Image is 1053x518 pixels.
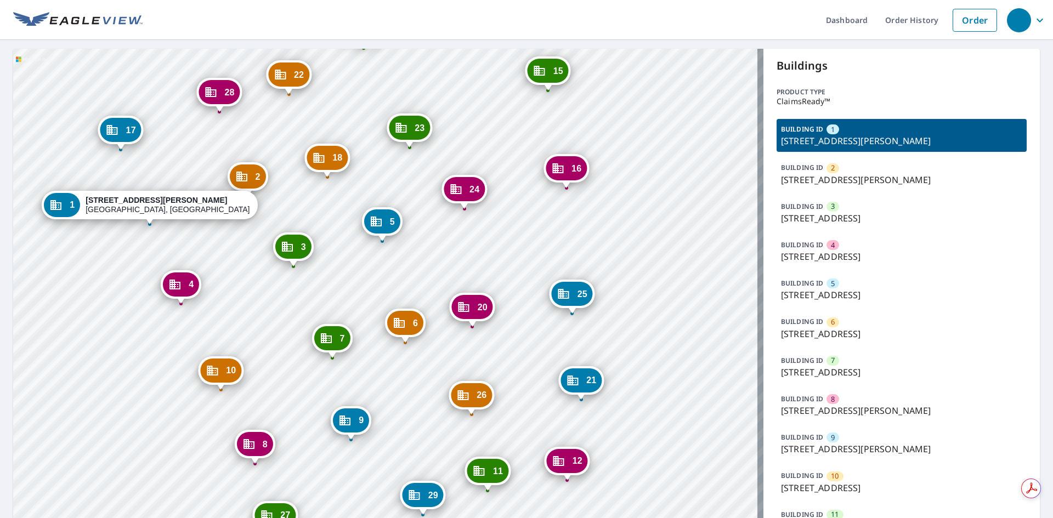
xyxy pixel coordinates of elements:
p: BUILDING ID [781,240,823,249]
a: Order [953,9,997,32]
div: Dropped pin, building 15, Commercial property, 4617 Kingsland Ct Charlotte, NC 28269 [525,56,571,90]
span: 26 [477,391,486,399]
span: 28 [225,88,235,96]
span: 1 [831,124,835,135]
div: Dropped pin, building 17, Commercial property, 5308 Waverly Lynn Ln Charlotte, NC 28269 [98,116,144,150]
div: Dropped pin, building 4, Commercial property, 4808 Cottage Oaks Dr Charlotte, NC 28269 [161,270,201,304]
p: [STREET_ADDRESS] [781,288,1022,301]
p: [STREET_ADDRESS][PERSON_NAME] [781,404,1022,417]
span: 10 [831,471,839,481]
span: 7 [831,355,835,366]
span: 4 [189,280,194,288]
p: BUILDING ID [781,356,823,365]
div: Dropped pin, building 20, Commercial property, 5406 Johnston Mill Ct Charlotte, NC 28269 [450,293,495,327]
span: 22 [294,71,304,79]
span: 5 [390,218,395,226]
p: [STREET_ADDRESS] [781,212,1022,225]
span: 23 [415,124,424,132]
span: 7 [339,334,344,343]
span: 25 [578,290,587,298]
span: 1 [70,201,75,209]
span: 3 [301,243,306,251]
div: Dropped pin, building 1, Commercial property, 5326 Waverly Lynn Ln Charlotte, NC 28269 [42,191,258,225]
div: Dropped pin, building 21, Commercial property, 5427 Johnston Mill Ct Charlotte, NC 28269 [558,366,604,400]
span: 11 [493,467,503,475]
span: 29 [428,491,438,499]
span: 8 [263,440,268,448]
div: Dropped pin, building 6, Commercial property, 4715 Cottage Oaks Dr Charlotte, NC 28269 [385,309,426,343]
p: [STREET_ADDRESS][PERSON_NAME] [781,442,1022,456]
p: Product type [777,87,1027,97]
div: Dropped pin, building 24, Commercial property, 5346 Johnston Mill Ct Charlotte, NC 28269 [441,175,487,209]
img: EV Logo [13,12,143,29]
span: 18 [332,153,342,162]
div: Dropped pin, building 12, Commercial property, 3820 Thomas Ridge Dr Charlotte, NC 28269 [545,447,590,481]
span: 9 [831,432,835,443]
p: ClaimsReady™ [777,97,1027,106]
p: [STREET_ADDRESS] [781,327,1022,340]
div: Dropped pin, building 28, Commercial property, 5307 Waverly Lynn Ln Charlotte, NC 28269 [197,78,242,112]
p: BUILDING ID [781,432,823,442]
p: [STREET_ADDRESS] [781,250,1022,263]
span: 6 [831,317,835,327]
div: [GEOGRAPHIC_DATA], [GEOGRAPHIC_DATA] 28269 [86,196,250,214]
div: Dropped pin, building 2, Commercial property, 5325 Waverly Lynn Ln Charlotte, NC 28269 [228,162,268,196]
span: 6 [413,319,418,327]
div: Dropped pin, building 25, Commercial property, 5407 Johnston Mill Ct Charlotte, NC 28269 [550,280,595,314]
p: [STREET_ADDRESS][PERSON_NAME] [781,134,1022,147]
div: Dropped pin, building 26, Commercial property, 5428 Johnston Mill Ct Charlotte, NC 28269 [449,381,494,415]
span: 2 [256,173,261,181]
p: [STREET_ADDRESS] [781,481,1022,494]
p: BUILDING ID [781,202,823,211]
div: Dropped pin, building 10, Commercial property, 4807 Cottage Oaks Dr Charlotte, NC 28269 [198,356,244,390]
span: 20 [478,303,488,311]
span: 8 [831,394,835,405]
div: Dropped pin, building 11, Commercial property, 3834 Thomas Ridge Dr Charlotte, NC 28269 [465,457,511,491]
span: 24 [469,185,479,193]
p: [STREET_ADDRESS][PERSON_NAME] [781,173,1022,186]
span: 21 [586,376,596,384]
span: 3 [831,201,835,212]
span: 16 [571,164,581,173]
span: 2 [831,163,835,173]
p: BUILDING ID [781,163,823,172]
div: Dropped pin, building 29, Commercial property, 3850 Thomas Ridge Dr Charlotte, NC 28269 [400,481,446,515]
div: Dropped pin, building 23, Commercial property, 5318 Johnston Mill Ct Charlotte, NC 28269 [387,113,432,147]
div: Dropped pin, building 22, Commercial property, 5319 Johnston Mill Ct Charlotte, NC 28269 [266,60,312,94]
p: BUILDING ID [781,471,823,480]
span: 12 [573,457,582,465]
div: Dropped pin, building 7, Commercial property, 4727 Cottage Oaks Dr Charlotte, NC 28269 [312,324,352,358]
p: BUILDING ID [781,124,823,134]
span: 15 [553,67,563,75]
p: BUILDING ID [781,394,823,403]
div: Dropped pin, building 18, Commercial property, 5316 Johnston Mill Ct Charlotte, NC 28269 [304,144,350,178]
p: BUILDING ID [781,278,823,288]
p: [STREET_ADDRESS] [781,366,1022,379]
p: Buildings [777,58,1027,74]
span: 9 [359,416,364,424]
span: 17 [126,126,136,134]
span: 4 [831,240,835,251]
div: Dropped pin, building 16, Commercial property, 5347 Johnston Mill Ct Charlotte, NC 28269 [544,154,589,188]
div: Dropped pin, building 9, Commercial property, 5421 Waverly Lynn Ln Charlotte, NC 28269 [331,406,371,440]
div: Dropped pin, building 5, Commercial property, 4712 Cottage Oaks Dr Charlotte, NC 28269 [362,207,403,241]
strong: [STREET_ADDRESS][PERSON_NAME] [86,196,227,204]
div: Dropped pin, building 8, Commercial property, 5418 Waverly Lynn Ln Charlotte, NC 28269 [235,430,275,464]
span: 10 [226,366,236,374]
p: BUILDING ID [781,317,823,326]
div: Dropped pin, building 3, Commercial property, 4730 Cottage Oaks Dr Charlotte, NC 28269 [273,232,314,266]
span: 5 [831,278,835,289]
